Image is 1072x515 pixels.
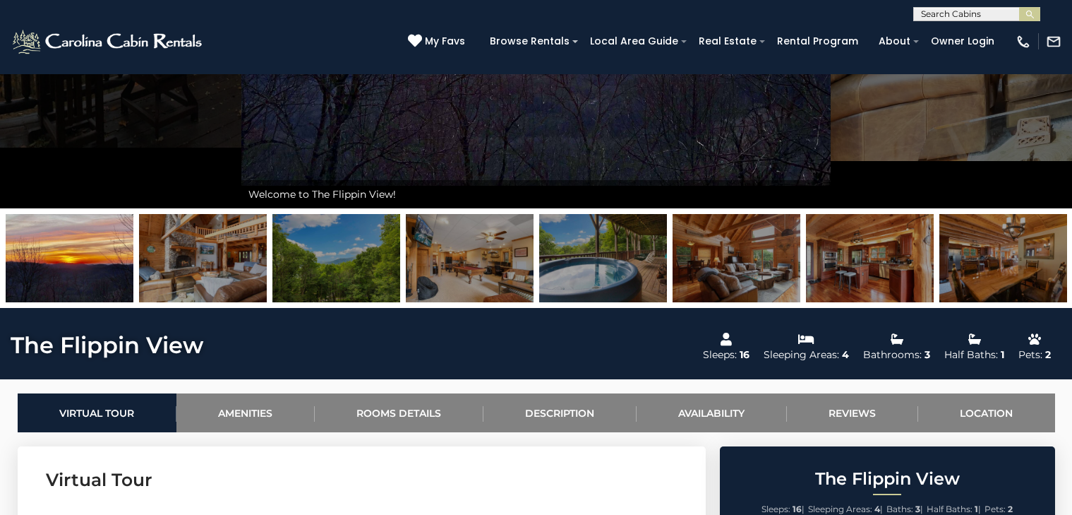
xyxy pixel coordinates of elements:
h2: The Flippin View [723,470,1052,488]
a: Reviews [787,393,918,432]
span: My Favs [425,34,465,49]
img: 164470808 [6,214,133,302]
strong: 3 [915,504,920,514]
strong: 4 [874,504,880,514]
img: phone-regular-white.png [1016,34,1031,49]
a: Virtual Tour [18,393,176,432]
div: Welcome to The Flippin View! [241,180,831,208]
img: 164841202 [539,214,667,302]
span: Baths: [886,504,913,514]
h3: Virtual Tour [46,468,677,492]
strong: 16 [793,504,802,514]
a: Browse Rentals [483,30,577,52]
a: Real Estate [692,30,764,52]
img: White-1-2.png [11,28,206,56]
span: Sleeping Areas: [808,504,872,514]
a: Local Area Guide [583,30,685,52]
span: Pets: [984,504,1006,514]
img: 164841135 [806,214,934,302]
img: 164841137 [673,214,800,302]
img: 164841185 [939,214,1067,302]
a: Description [483,393,637,432]
img: 164841142 [139,214,267,302]
a: Location [918,393,1055,432]
img: mail-regular-white.png [1046,34,1061,49]
img: 164841194 [272,214,400,302]
strong: 1 [975,504,978,514]
span: Sleeps: [761,504,790,514]
img: 164841173 [406,214,534,302]
a: Availability [637,393,787,432]
a: My Favs [408,34,469,49]
a: About [872,30,917,52]
a: Rooms Details [315,393,483,432]
span: Half Baths: [927,504,972,514]
a: Owner Login [924,30,1001,52]
a: Rental Program [770,30,865,52]
a: Amenities [176,393,315,432]
strong: 2 [1008,504,1013,514]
